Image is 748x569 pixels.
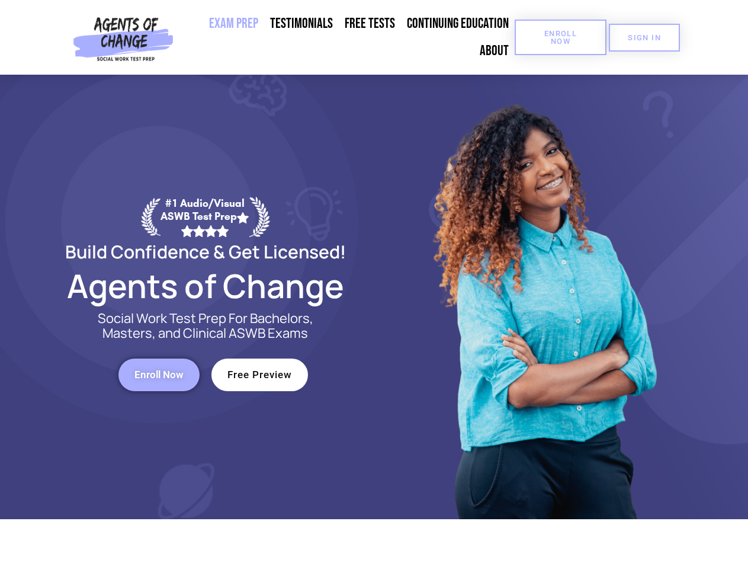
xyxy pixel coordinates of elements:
span: SIGN IN [628,34,661,41]
a: SIGN IN [609,24,680,52]
a: Enroll Now [118,359,200,391]
span: Enroll Now [134,370,184,380]
a: About [474,37,515,65]
span: Free Preview [227,370,292,380]
a: Free Tests [339,10,401,37]
h2: Agents of Change [37,272,374,299]
a: Free Preview [211,359,308,391]
h2: Build Confidence & Get Licensed! [37,243,374,260]
nav: Menu [178,10,515,65]
img: Website Image 1 (1) [425,75,662,519]
a: Testimonials [264,10,339,37]
div: #1 Audio/Visual ASWB Test Prep [160,197,249,236]
a: Continuing Education [401,10,515,37]
a: Exam Prep [203,10,264,37]
span: Enroll Now [534,30,588,45]
a: Enroll Now [515,20,606,55]
p: Social Work Test Prep For Bachelors, Masters, and Clinical ASWB Exams [84,311,327,341]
